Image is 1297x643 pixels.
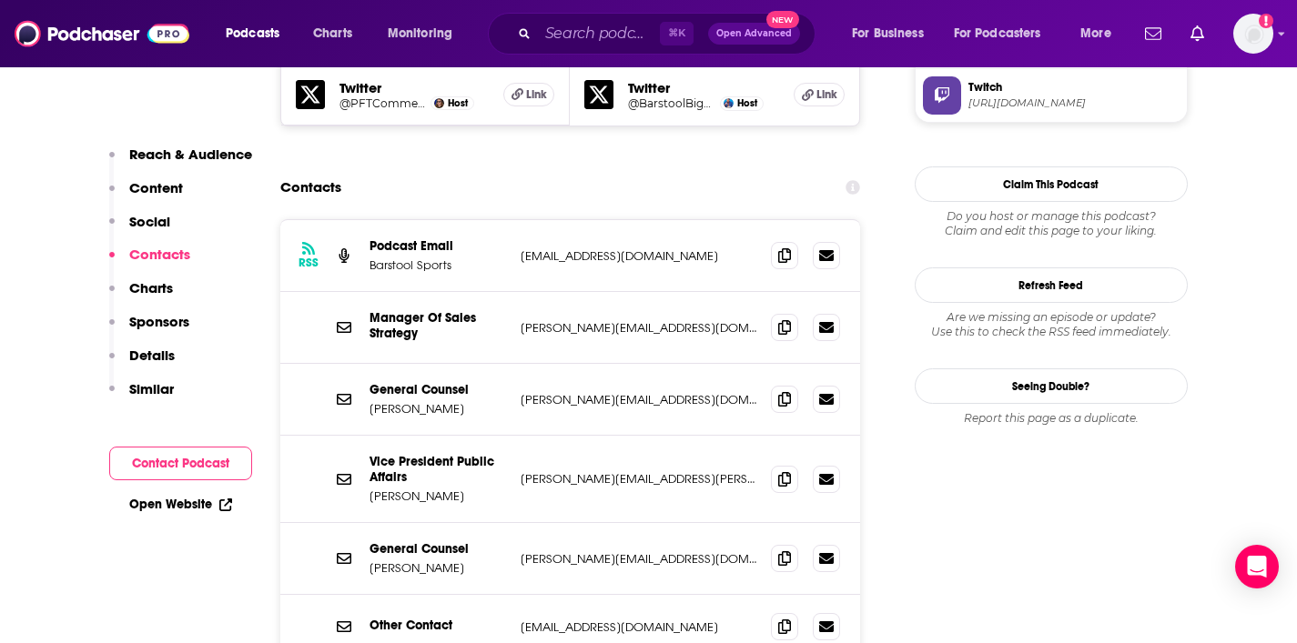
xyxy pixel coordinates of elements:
div: Are we missing an episode or update? Use this to check the RSS feed immediately. [915,310,1188,339]
p: Manager Of Sales Strategy [370,310,506,341]
p: Charts [129,279,173,296]
div: Search podcasts, credits, & more... [505,13,833,55]
button: Claim This Podcast [915,166,1188,202]
span: Twitch [968,79,1180,95]
a: Link [503,83,554,106]
p: General Counsel [370,541,506,557]
span: New [766,11,799,28]
a: Charts [301,19,363,48]
div: Claim and edit this page to your liking. [915,209,1188,238]
p: [PERSON_NAME][EMAIL_ADDRESS][DOMAIN_NAME] [521,320,757,336]
p: [EMAIL_ADDRESS][DOMAIN_NAME] [521,248,757,264]
button: Social [109,213,170,246]
svg: Add a profile image [1259,14,1273,28]
button: Similar [109,380,174,414]
a: Twitch[URL][DOMAIN_NAME] [923,76,1180,115]
a: @BarstoolBigCat [628,96,715,110]
span: Host [737,97,757,109]
a: Link [794,83,845,106]
p: [PERSON_NAME][EMAIL_ADDRESS][PERSON_NAME][DOMAIN_NAME] [521,471,757,487]
button: Reach & Audience [109,146,252,179]
button: Sponsors [109,313,189,347]
button: Content [109,179,183,213]
a: @PFTCommenter [339,96,427,110]
button: Refresh Feed [915,267,1188,303]
p: [PERSON_NAME] [370,560,506,576]
span: Podcasts [226,21,279,46]
span: Do you host or manage this podcast? [915,209,1188,224]
p: [EMAIL_ADDRESS][DOMAIN_NAME] [521,619,757,635]
span: https://www.twitch.tv/pardonmytake [968,96,1180,110]
p: [PERSON_NAME][EMAIL_ADDRESS][DOMAIN_NAME] [521,551,757,567]
span: Logged in as gcody826 [1233,14,1273,54]
button: Contacts [109,246,190,279]
div: Report this page as a duplicate. [915,411,1188,426]
a: Seeing Double? [915,368,1188,404]
button: Charts [109,279,173,313]
h3: RSS [299,256,319,270]
p: Sponsors [129,313,189,330]
p: Reach & Audience [129,146,252,163]
button: open menu [375,19,476,48]
p: [PERSON_NAME][EMAIL_ADDRESS][DOMAIN_NAME] [521,392,757,407]
div: Open Intercom Messenger [1235,545,1279,588]
p: Contacts [129,246,190,263]
a: Open Website [129,497,232,512]
p: Barstool Sports [370,257,506,273]
button: open menu [1068,19,1134,48]
p: Vice President Public Affairs [370,454,506,485]
p: [PERSON_NAME] [370,488,506,504]
input: Search podcasts, credits, & more... [538,19,660,48]
button: Show profile menu [1233,14,1273,54]
span: Link [526,87,547,102]
p: Content [129,179,183,196]
span: Host [448,97,468,109]
button: Open AdvancedNew [708,23,800,45]
button: open menu [942,19,1068,48]
button: Details [109,347,175,380]
a: Show notifications dropdown [1138,18,1169,49]
img: Dan Katz [724,98,734,108]
p: [PERSON_NAME] [370,401,506,417]
p: Similar [129,380,174,397]
span: More [1080,21,1111,46]
p: General Counsel [370,382,506,397]
span: For Podcasters [954,21,1041,46]
h2: Contacts [280,170,341,205]
p: Social [129,213,170,230]
button: open menu [213,19,303,48]
button: Contact Podcast [109,447,252,480]
button: open menu [839,19,947,48]
span: Charts [313,21,352,46]
p: Other Contact [370,618,506,633]
a: Show notifications dropdown [1183,18,1211,49]
span: ⌘ K [660,22,694,45]
span: Link [816,87,837,102]
span: For Business [852,21,924,46]
p: Details [129,347,175,364]
span: Open Advanced [716,29,792,38]
img: User Profile [1233,14,1273,54]
img: Eric Sollenberger [434,98,444,108]
span: Monitoring [388,21,452,46]
h5: Twitter [628,79,779,96]
h5: Twitter [339,79,490,96]
img: Podchaser - Follow, Share and Rate Podcasts [15,16,189,51]
p: Podcast Email [370,238,506,254]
